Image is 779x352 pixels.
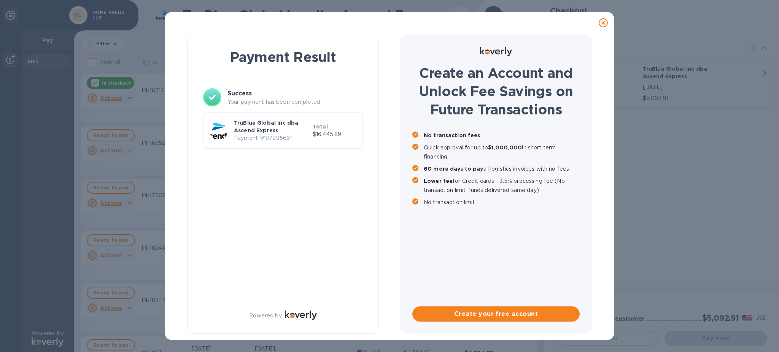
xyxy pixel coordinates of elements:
p: all logistics invoices with no fees [424,164,580,173]
b: Lower fee [424,178,453,184]
p: $16,445.89 [313,130,356,138]
p: Payment № 87295661 [234,134,310,142]
h1: Create an Account and Unlock Fee Savings on Future Transactions [412,64,580,119]
h1: Payment Result [200,48,366,67]
p: Powered by [249,312,281,320]
p: Quick approval for up to in short term financing [424,143,580,161]
p: for Credit cards - 3.5% processing fee (No transaction limit, funds delivered same day) [424,176,580,195]
b: Total [313,124,328,130]
button: Create your free account [412,306,580,322]
p: No transaction limit [424,198,580,207]
b: No transaction fees [424,132,480,138]
b: 60 more days to pay [424,166,483,172]
p: TruBlue Global Inc dba Ascend Express [234,119,310,134]
img: Logo [480,47,512,56]
p: Your payment has been completed. [227,98,363,106]
b: $1,000,000 [488,144,522,151]
img: Logo [285,311,317,320]
span: Create your free account [418,309,574,319]
h3: Success [227,89,363,98]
